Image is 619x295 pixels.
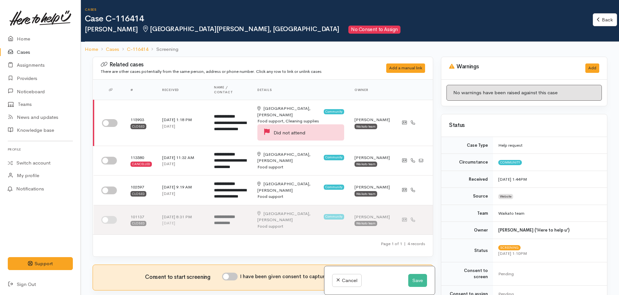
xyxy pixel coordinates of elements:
small: There are other cases potentially from the same person, address or phone number. Click any row to... [101,69,321,74]
div: [PERSON_NAME] [257,151,322,164]
th: Name / contact [209,80,252,100]
time: [DATE] [162,161,175,166]
time: [DATE] [162,191,175,196]
div: Waikato team [355,162,377,167]
h3: Consent to start screening [145,274,222,280]
span: [GEOGRAPHIC_DATA], [264,152,310,157]
td: Help request [493,137,607,154]
div: [PERSON_NAME] [355,117,390,123]
span: [GEOGRAPHIC_DATA], [264,181,310,187]
a: C-116414 [127,46,148,53]
div: Closed [130,191,146,196]
time: [DATE] [162,123,175,129]
h3: Status [449,122,599,129]
span: | [404,241,406,246]
div: Pending [498,271,599,277]
div: [DATE] 1:18 PM [162,117,204,123]
div: [PERSON_NAME] [257,181,322,193]
td: Team [441,205,493,222]
td: 102597 [125,176,157,205]
b: [PERSON_NAME] ('Here to help u') [498,227,569,233]
h3: Related cases [101,62,370,68]
div: Closed [130,221,146,226]
time: [DATE] 1:44PM [498,176,527,182]
a: Back [593,13,617,27]
span: Community [324,185,344,190]
div: [DATE] 11:32 AM [162,154,204,161]
span: [GEOGRAPHIC_DATA], [264,106,310,111]
div: Cancelled [130,162,152,167]
div: Food support, Cleaning supplies [257,118,344,124]
span: Community [324,214,344,219]
div: [PERSON_NAME] [257,210,322,223]
div: Food support [257,193,344,200]
div: No warnings have been raised against this case [446,85,602,101]
span: Screening [498,245,521,250]
h3: Warnings [449,63,578,70]
th: Received [157,80,209,100]
h6: Cases [85,8,593,11]
td: Consent to screen [441,262,493,285]
span: No Consent to Assign [348,26,400,34]
button: Add [585,63,599,73]
td: 113580 [125,146,157,176]
td: Status [441,239,493,262]
div: [DATE] 1:10PM [498,250,599,257]
td: Circumstance [441,154,493,171]
span: Waikato team [498,210,524,216]
button: Save [408,274,427,287]
div: Add a manual link [386,63,425,73]
span: Community [324,155,344,160]
td: Source [441,188,493,205]
h2: [PERSON_NAME] [85,26,593,34]
span: [GEOGRAPHIC_DATA], [264,211,310,216]
span: [GEOGRAPHIC_DATA][PERSON_NAME], [GEOGRAPHIC_DATA] [142,25,339,33]
h6: Profile [8,145,73,154]
div: [DATE] 8:31 PM [162,214,204,220]
h1: Case C-116414 [85,14,593,24]
a: Cases [106,46,119,53]
time: [DATE] [162,220,175,226]
li: Screening [148,46,178,53]
div: Waikato team [355,221,377,226]
th: # [125,80,157,100]
div: Waikato team [355,191,377,196]
a: Cancel [332,274,362,287]
td: 115903 [125,100,157,146]
div: Food support [257,223,344,230]
nav: breadcrumb [81,42,619,57]
span: Website [498,194,513,199]
div: [PERSON_NAME] [355,214,390,220]
div: [PERSON_NAME] [355,154,390,161]
div: [DATE] 9:19 AM [162,184,204,190]
td: Received [441,171,493,188]
div: [PERSON_NAME] [355,184,390,190]
div: Food support [257,164,344,170]
div: [PERSON_NAME] [257,105,322,118]
div: Did not attend [264,129,338,136]
a: Home [85,46,98,53]
th: Details [252,80,350,100]
div: Waikato team [355,124,377,129]
th: Owner [349,80,395,100]
td: 101137 [125,205,157,234]
td: Owner [441,222,493,239]
div: Closed [130,124,146,129]
span: Community [498,160,522,165]
small: Page 1 of 1 4 records [381,241,425,246]
span: Community [324,109,344,114]
label: I have been given consent to capture screening information [240,273,381,280]
button: Support [8,257,73,270]
td: Case Type [441,137,493,154]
